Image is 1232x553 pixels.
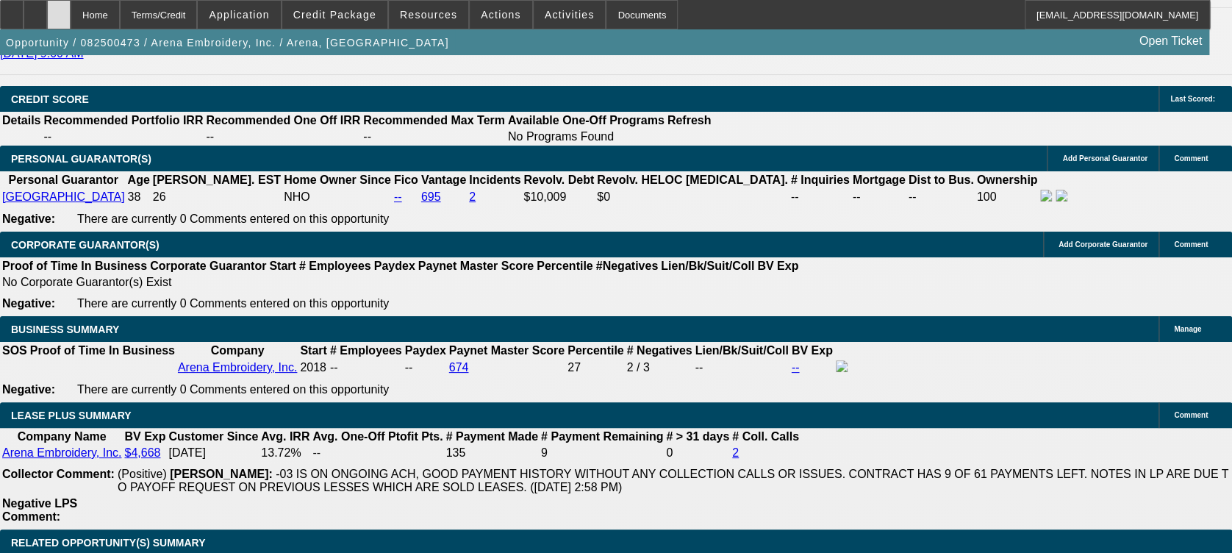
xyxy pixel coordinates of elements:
b: Revolv. HELOC [MEDICAL_DATA]. [597,174,788,186]
td: $10,009 [523,189,595,205]
b: # Inquiries [791,174,850,186]
span: There are currently 0 Comments entered on this opportunity [77,213,389,225]
span: Resources [400,9,457,21]
span: -- [330,361,338,374]
span: Comment [1174,411,1208,419]
b: Paynet Master Score [418,260,534,272]
img: facebook-icon.png [1040,190,1052,201]
img: linkedin-icon.png [1056,190,1067,201]
th: Recommended One Off IRR [205,113,361,128]
b: Avg. IRR [261,430,309,443]
b: Percentile [537,260,592,272]
span: Activities [545,9,595,21]
td: -- [908,189,975,205]
b: Company [211,344,265,357]
b: Incidents [469,174,520,186]
b: Age [128,174,150,186]
b: Personal Guarantor [9,174,118,186]
td: 2018 [299,360,327,376]
b: Percentile [567,344,623,357]
td: 0 [665,446,730,460]
span: There are currently 0 Comments entered on this opportunity [77,297,389,310]
b: # Coll. Calls [732,430,799,443]
a: [GEOGRAPHIC_DATA] [2,190,125,203]
th: Proof of Time In Business [29,343,176,358]
b: Negative LPS Comment: [2,497,77,523]
a: 2 [732,446,739,459]
td: 26 [152,189,282,205]
b: # Employees [330,344,402,357]
b: Ownership [977,174,1038,186]
td: 9 [540,446,664,460]
b: Dist to Bus. [909,174,974,186]
a: Arena Embroidery, Inc. [2,446,121,459]
td: -- [694,360,789,376]
b: Collector Comment: [2,468,115,480]
button: Activities [534,1,606,29]
span: There are currently 0 Comments entered on this opportunity [77,383,389,396]
b: Start [269,260,296,272]
span: CREDIT SCORE [11,93,89,105]
a: -- [394,190,402,203]
b: Avg. One-Off Ptofit Pts. [312,430,443,443]
img: facebook-icon.png [836,360,848,372]
b: #Negatives [596,260,659,272]
th: Available One-Off Programs [507,113,665,128]
b: Paydex [374,260,415,272]
span: BUSINESS SUMMARY [11,324,119,335]
td: -- [312,446,443,460]
a: $4,668 [124,446,160,459]
a: -- [792,361,800,374]
span: -03 IS ON ONGOING ACH, GOOD PAYMENT HISTORY WITHOUT ANY COLLECTION CALLS OR ISSUES. CONTRACT HAS ... [118,468,1228,493]
td: -- [790,189,850,205]
a: 2 [469,190,476,203]
button: Application [198,1,280,29]
div: 27 [567,361,623,374]
span: Application [209,9,269,21]
b: Lien/Bk/Suit/Coll [695,344,788,357]
span: Add Corporate Guarantor [1059,240,1147,249]
td: $0 [596,189,789,205]
th: SOS [1,343,28,358]
a: 695 [421,190,441,203]
th: Proof of Time In Business [1,259,148,274]
td: No Programs Found [507,129,665,144]
span: Comment [1174,154,1208,163]
th: Recommended Max Term [362,113,506,128]
td: 38 [127,189,151,205]
a: 674 [449,361,469,374]
b: Vantage [421,174,466,186]
button: Actions [470,1,532,29]
span: Credit Package [293,9,376,21]
span: Opportunity / 082500473 / Arena Embroidery, Inc. / Arena, [GEOGRAPHIC_DATA] [6,37,449,49]
b: Start [300,344,326,357]
span: RELATED OPPORTUNITY(S) SUMMARY [11,537,205,549]
span: Add Personal Guarantor [1062,154,1147,163]
th: Refresh [667,113,712,128]
b: Fico [394,174,418,186]
b: [PERSON_NAME]: [170,468,273,480]
b: Company Name [18,430,107,443]
b: Home Owner Since [284,174,391,186]
span: Actions [481,9,521,21]
b: BV Exp [757,260,798,272]
span: PERSONAL GUARANTOR(S) [11,153,151,165]
b: Negative: [2,383,55,396]
td: No Corporate Guarantor(s) Exist [1,275,805,290]
span: CORPORATE GUARANTOR(S) [11,239,160,251]
span: (Positive) [118,468,167,480]
b: # Negatives [627,344,692,357]
span: Last Scored: [1170,95,1215,103]
td: 100 [976,189,1039,205]
a: Open Ticket [1133,29,1208,54]
span: Comment [1174,240,1208,249]
span: Manage [1174,325,1201,333]
td: NHO [283,189,392,205]
b: BV Exp [792,344,833,357]
td: -- [205,129,361,144]
b: # Employees [299,260,371,272]
b: Paydex [405,344,446,357]
b: Negative: [2,297,55,310]
b: Mortgage [853,174,906,186]
div: 2 / 3 [627,361,692,374]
